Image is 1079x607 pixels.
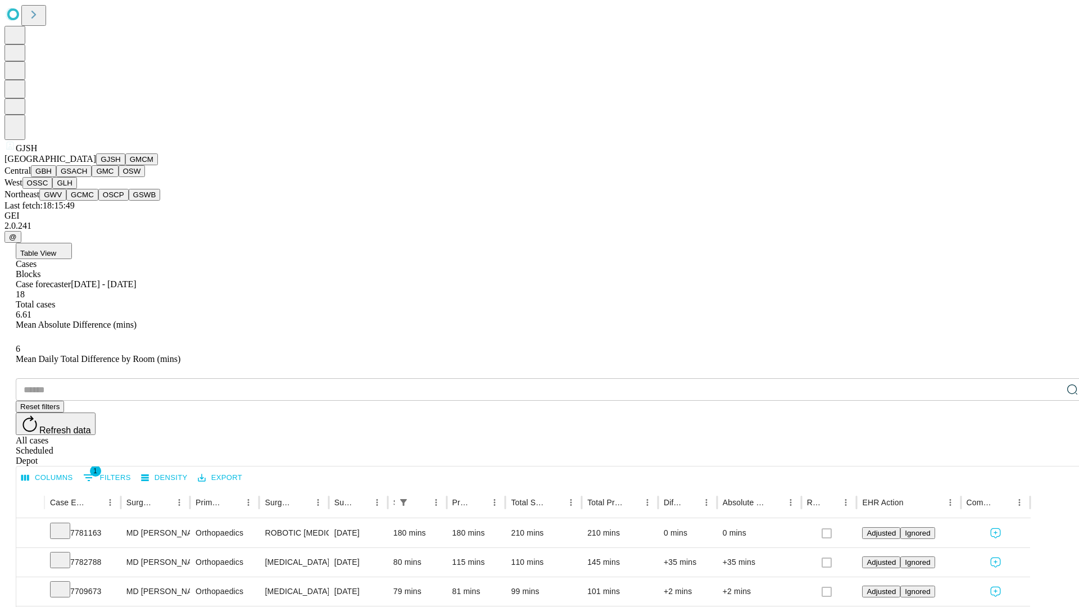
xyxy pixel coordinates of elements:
button: Show filters [80,469,134,487]
div: 115 mins [452,548,500,577]
div: [DATE] [334,548,382,577]
button: Expand [22,553,39,573]
button: Ignored [900,527,935,539]
button: Refresh data [16,413,96,435]
span: Adjusted [867,558,896,567]
div: 180 mins [393,519,441,547]
span: Total cases [16,300,55,309]
div: Primary Service [196,498,224,507]
div: 210 mins [511,519,576,547]
button: Menu [942,495,958,510]
button: Ignored [900,556,935,568]
button: Sort [294,495,310,510]
button: Sort [905,495,921,510]
div: Orthopaedics [196,548,253,577]
span: Northeast [4,189,39,199]
div: 0 mins [664,519,711,547]
div: 80 mins [393,548,441,577]
button: Menu [563,495,579,510]
span: Mean Absolute Difference (mins) [16,320,137,329]
button: GWV [39,189,66,201]
div: Orthopaedics [196,577,253,606]
span: Last fetch: 18:15:49 [4,201,75,210]
button: OSW [119,165,146,177]
button: Expand [22,582,39,602]
button: GMCM [125,153,158,165]
div: 7781163 [50,519,115,547]
span: Adjusted [867,529,896,537]
button: Sort [996,495,1012,510]
button: GSWB [129,189,161,201]
button: Menu [640,495,655,510]
span: Ignored [905,587,930,596]
button: Reset filters [16,401,64,413]
button: Menu [241,495,256,510]
button: Sort [225,495,241,510]
button: Sort [624,495,640,510]
span: 6.61 [16,310,31,319]
button: Menu [428,495,444,510]
button: Menu [171,495,187,510]
div: 2.0.241 [4,221,1075,231]
div: Total Scheduled Duration [511,498,546,507]
button: OSSC [22,177,53,189]
div: ROBOTIC [MEDICAL_DATA] KNEE TOTAL [265,519,323,547]
button: Expand [22,524,39,543]
button: Menu [699,495,714,510]
span: Reset filters [20,402,60,411]
div: Surgeon Name [126,498,155,507]
button: @ [4,231,21,243]
span: Ignored [905,529,930,537]
div: Resolved in EHR [807,498,822,507]
button: Sort [822,495,838,510]
div: Scheduled In Room Duration [393,498,395,507]
button: Sort [156,495,171,510]
div: 1 active filter [396,495,411,510]
div: GEI [4,211,1075,221]
div: MD [PERSON_NAME] [PERSON_NAME] Md [126,519,184,547]
div: 7709673 [50,577,115,606]
button: Sort [683,495,699,510]
span: Refresh data [39,425,91,435]
button: Sort [87,495,102,510]
div: MD [PERSON_NAME] [PERSON_NAME] Md [126,548,184,577]
span: GJSH [16,143,37,153]
button: Export [195,469,245,487]
div: 81 mins [452,577,500,606]
button: Ignored [900,586,935,597]
button: Adjusted [862,527,900,539]
button: GBH [31,165,56,177]
div: Orthopaedics [196,519,253,547]
span: @ [9,233,17,241]
div: 110 mins [511,548,576,577]
button: Show filters [396,495,411,510]
button: Select columns [19,469,76,487]
div: +2 mins [664,577,711,606]
div: Surgery Name [265,498,293,507]
button: Sort [547,495,563,510]
div: Absolute Difference [723,498,766,507]
div: Case Epic Id [50,498,85,507]
div: [MEDICAL_DATA] WITH [MEDICAL_DATA] REPAIR [265,577,323,606]
span: Ignored [905,558,930,567]
button: Menu [1012,495,1027,510]
div: 79 mins [393,577,441,606]
div: 145 mins [587,548,652,577]
span: Case forecaster [16,279,71,289]
div: [DATE] [334,577,382,606]
div: 180 mins [452,519,500,547]
button: GLH [52,177,76,189]
button: Sort [767,495,783,510]
div: 210 mins [587,519,652,547]
div: Predicted In Room Duration [452,498,470,507]
button: GCMC [66,189,98,201]
div: +35 mins [723,548,796,577]
div: 101 mins [587,577,652,606]
div: Surgery Date [334,498,352,507]
span: 1 [90,465,101,477]
button: Menu [369,495,385,510]
button: Menu [838,495,854,510]
div: [MEDICAL_DATA] [MEDICAL_DATA] [265,548,323,577]
button: GJSH [96,153,125,165]
button: Sort [353,495,369,510]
